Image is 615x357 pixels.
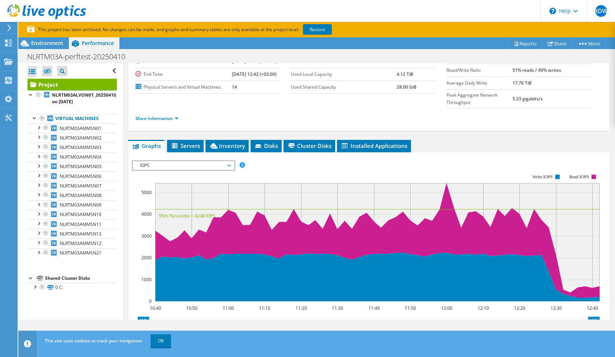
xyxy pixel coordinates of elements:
text: 5000 [141,189,152,196]
span: This site uses cookies to track your navigation. [45,338,143,344]
b: 17.76 TiB [512,80,531,86]
a: 0 C: [27,283,117,292]
text: 12:20 [514,305,525,311]
text: 12:30 [551,305,562,311]
span: IOPS [136,161,230,170]
b: 5.33 gigabits/s [512,96,543,102]
span: Installed Applications [341,142,407,149]
text: 4000 [141,211,152,217]
span: Inventory [209,142,245,149]
span: NLRTM03AMMSN10 [60,211,101,217]
label: End Time [136,71,231,78]
a: Virtual Machines [27,114,117,123]
a: NLRTM03AMMSN04 [27,152,117,162]
h1: NLRTM03A-perftest-20250410 [24,53,137,61]
b: 28.00 GiB [397,84,416,90]
span: NLRTM03AMMSN09 [60,202,101,208]
span: NLRTM03AMMSN11 [60,221,101,227]
text: 95th Percentile = 4248 IOPS [159,213,215,219]
text: 10:50 [186,305,197,311]
text: 12:10 [478,305,489,311]
span: NLRTM03AMMSN04 [60,154,101,160]
a: More [572,38,606,49]
span: NLRTM03AMMSN13 [60,231,101,237]
text: 11:10 [259,305,270,311]
text: 11:50 [405,305,416,311]
a: More Information [136,115,178,122]
span: NLRTM03AMMSN05 [60,163,101,170]
span: NLRTM03AMMSN03 [60,144,101,150]
span: NLRTM03AMMSN08 [60,192,101,198]
span: NLRTM03AMMSN21 [60,250,101,256]
a: Share [542,38,572,49]
a: NLRTM03AMMSN01 [27,123,117,133]
span: NLRTM03AMMSN07 [60,183,101,189]
a: NLRTM03AMMSN02 [27,133,117,142]
b: 14 [232,84,237,90]
text: 11:40 [368,305,380,311]
label: Used Local Capacity [291,71,397,78]
b: 4.12 TiB [397,71,413,77]
a: NLRTM03AMMSN10 [27,210,117,219]
span: Graphs [132,142,161,149]
label: Average Daily Write [447,79,512,87]
a: NLRTM03AMMSN12 [27,238,117,248]
a: NLRTM03AMMSN11 [27,219,117,229]
a: Project [27,79,117,90]
label: Peak Aggregate Network Throughput [447,92,512,106]
text: 0 [149,298,152,304]
a: NLRTM03ALVON01_20250410_2 on [DATE] [27,90,117,107]
b: 51% reads / 49% writes [512,67,561,73]
label: Read/Write Ratio [447,67,512,74]
a: NLRTM03AMMSN13 [27,229,117,238]
a: NLRTM03AMMSN05 [27,162,117,171]
div: Shared Cluster Disks [45,274,117,283]
b: NLRTM03ALVON01_20250410_2 on [DATE] [52,92,121,105]
span: Performance [82,40,114,47]
text: Write IOPS [532,174,553,179]
span: Environment [31,40,63,47]
span: NLRTM03AMMSN02 [60,135,101,141]
text: 10:40 [150,305,161,311]
text: 11:30 [332,305,343,311]
text: 11:20 [296,305,307,311]
span: Servers [171,142,200,149]
span: Disks [254,142,278,149]
text: 12:00 [441,305,452,311]
p: This project has been archived. No changes can be made, and graphs and summary tables are only av... [27,26,386,34]
span: RDW [595,5,607,17]
span: NLRTM03AMMSN01 [60,125,101,131]
text: 3000 [141,233,152,239]
text: 12:40 [587,305,598,311]
label: Used Shared Capacity [291,83,397,91]
span: Cluster Disks [287,142,331,149]
b: [DATE] 12:42 (+02:00) [232,71,277,77]
a: NLRTM03AMMSN07 [27,181,117,190]
a: NLRTM03AMMSN08 [27,190,117,200]
text: 2000 [141,254,152,261]
a: OK [151,334,171,347]
text: Read IOPS [569,174,589,179]
a: Restore [303,24,332,35]
label: Physical Servers and Virtual Machines [136,83,231,91]
a: Reports [507,38,542,49]
text: 1000 [141,276,152,283]
svg: \n [549,8,556,14]
span: NLRTM03AMMSN12 [60,240,101,246]
a: NLRTM03AMMSN09 [27,200,117,210]
b: [DATE] 10:40 (+02:00) [232,58,277,64]
b: 1 [397,58,399,64]
span: NLRTM03AMMSN06 [60,173,101,179]
a: NLRTM03AMMSN06 [27,171,117,181]
a: NLRTM03AMMSN03 [27,142,117,152]
text: 11:00 [223,305,234,311]
a: NLRTM03AMMSN21 [27,248,117,258]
